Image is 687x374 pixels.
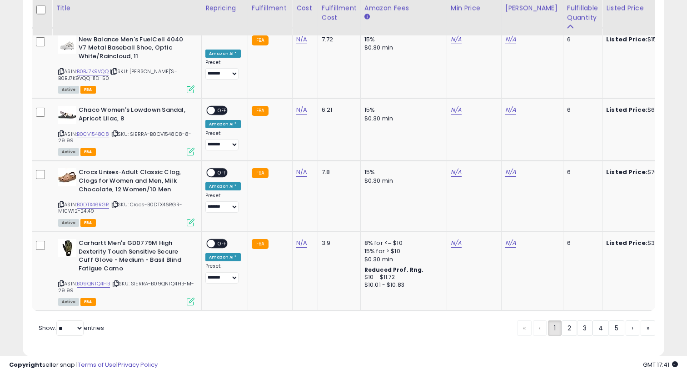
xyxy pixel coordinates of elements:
[322,35,353,44] div: 7.72
[364,255,440,264] div: $0.30 min
[205,60,241,80] div: Preset:
[364,247,440,255] div: 15% for > $10
[205,193,241,213] div: Preset:
[322,168,353,176] div: 7.8
[451,105,462,115] a: N/A
[562,320,577,336] a: 2
[77,130,109,138] a: B0CV1548C8
[79,239,189,275] b: Carhartt Men's GD0779M High Dexterity Touch Sensitive Secure Cuff Glove - Medium - Basil Blind Fa...
[451,168,462,177] a: N/A
[58,239,194,304] div: ASIN:
[643,360,678,369] span: 2025-09-10 17:41 GMT
[80,298,96,306] span: FBA
[606,105,647,114] b: Listed Price:
[215,169,229,177] span: OFF
[505,3,559,13] div: [PERSON_NAME]
[205,120,241,128] div: Amazon AI *
[215,107,229,115] span: OFF
[451,239,462,248] a: N/A
[58,106,194,155] div: ASIN:
[9,361,158,369] div: seller snap | |
[58,35,76,54] img: 31bf4nc2PtL._SL40_.jpg
[451,35,462,44] a: N/A
[58,106,76,124] img: 31AHEl2-cyL._SL40_.jpg
[215,240,229,248] span: OFF
[252,106,269,116] small: FBA
[606,3,685,13] div: Listed Price
[77,68,109,75] a: B0BJ7K9VQQ
[205,130,241,151] div: Preset:
[364,115,440,123] div: $0.30 min
[58,298,79,306] span: All listings currently available for purchase on Amazon
[79,168,189,196] b: Crocs Unisex-Adult Classic Clog, Clogs for Women and Men, Milk Chocolate, 12 Women/10 Men
[205,50,241,58] div: Amazon AI *
[205,263,241,284] div: Preset:
[505,35,516,44] a: N/A
[592,320,609,336] a: 4
[296,105,307,115] a: N/A
[296,168,307,177] a: N/A
[647,324,649,333] span: »
[79,35,189,63] b: New Balance Men's FuelCell 4040 V7 Metal Baseball Shoe, Optic White/Raincloud, 11
[606,35,682,44] div: $150.00
[364,266,424,274] b: Reduced Prof. Rng.
[58,168,194,225] div: ASIN:
[77,280,110,288] a: B09QNTQ4HB
[606,239,682,247] div: $30.00
[58,35,194,93] div: ASIN:
[567,3,598,22] div: Fulfillable Quantity
[364,3,443,13] div: Amazon Fees
[58,219,79,227] span: All listings currently available for purchase on Amazon
[322,239,353,247] div: 3.9
[80,148,96,156] span: FBA
[58,280,194,294] span: | SKU: SIERRA-B09QNTQ4HB-M-29.99
[567,35,595,44] div: 6
[364,13,370,21] small: Amazon Fees.
[39,324,104,332] span: Show: entries
[577,320,592,336] a: 3
[80,86,96,94] span: FBA
[78,360,116,369] a: Terms of Use
[364,274,440,281] div: $10 - $11.72
[322,3,357,22] div: Fulfillment Cost
[58,239,76,257] img: 41bnfpVimkL._SL40_.jpg
[609,320,624,336] a: 5
[58,148,79,156] span: All listings currently available for purchase on Amazon
[9,360,42,369] strong: Copyright
[56,3,198,13] div: Title
[505,239,516,248] a: N/A
[632,324,633,333] span: ›
[364,35,440,44] div: 15%
[364,44,440,52] div: $0.30 min
[79,106,189,125] b: Chaco Women's Lowdown Sandal, Apricot Lilac, 8
[205,182,241,190] div: Amazon AI *
[505,105,516,115] a: N/A
[58,168,76,186] img: 41YTO1D5Y1L._SL40_.jpg
[606,106,682,114] div: $69.95
[322,106,353,114] div: 6.21
[80,219,96,227] span: FBA
[364,177,440,185] div: $0.30 min
[252,239,269,249] small: FBA
[505,168,516,177] a: N/A
[606,168,647,176] b: Listed Price:
[205,3,244,13] div: Repricing
[364,281,440,289] div: $10.01 - $10.83
[606,239,647,247] b: Listed Price:
[58,68,177,81] span: | SKU: [PERSON_NAME]'S-B0BJ7K9VQQ-11D-50
[58,201,182,214] span: | SKU: Crocs-B0DTX46RGR-M10W12-24.49
[252,35,269,45] small: FBA
[364,239,440,247] div: 8% for <= $10
[77,201,109,209] a: B0DTX46RGR
[252,3,289,13] div: Fulfillment
[567,106,595,114] div: 6
[364,106,440,114] div: 15%
[205,253,241,261] div: Amazon AI *
[606,35,647,44] b: Listed Price:
[252,168,269,178] small: FBA
[451,3,498,13] div: Min Price
[58,86,79,94] span: All listings currently available for purchase on Amazon
[296,239,307,248] a: N/A
[606,168,682,176] div: $70.00
[548,320,562,336] a: 1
